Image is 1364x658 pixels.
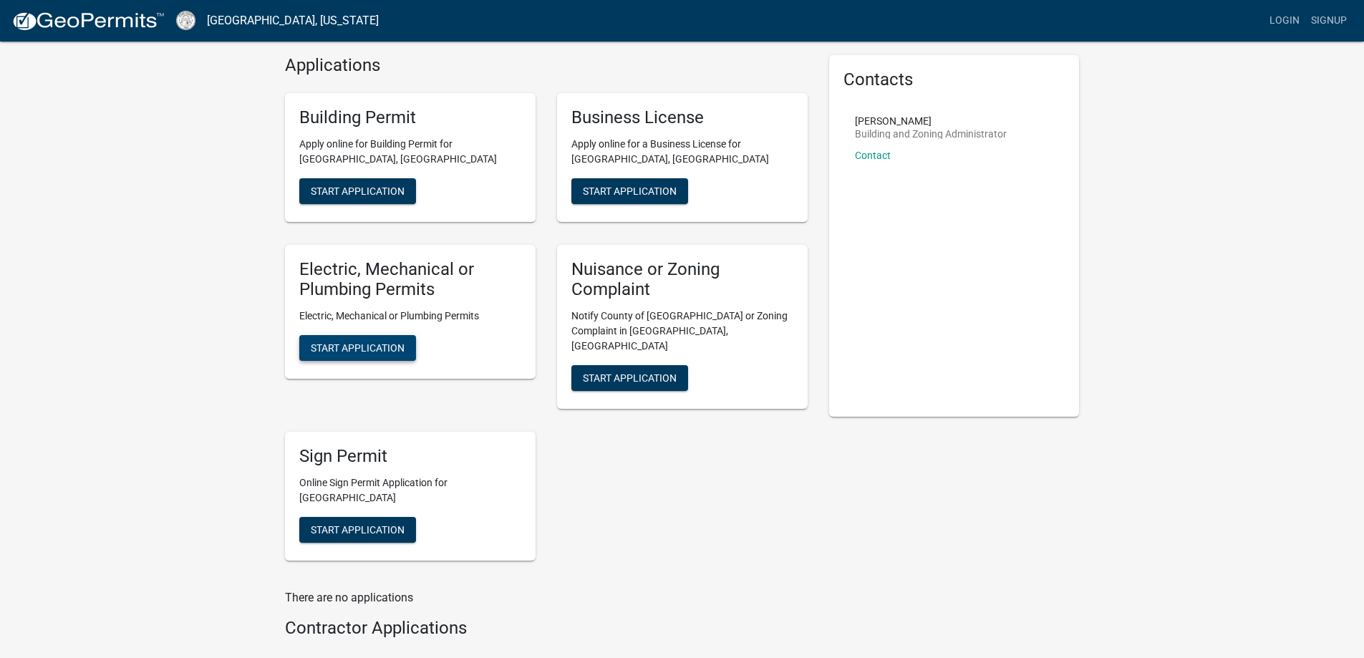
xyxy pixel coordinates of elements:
wm-workflow-list-section: Applications [285,55,808,572]
span: Start Application [311,523,405,535]
h5: Nuisance or Zoning Complaint [571,259,793,301]
a: Signup [1305,7,1353,34]
button: Start Application [571,178,688,204]
p: Notify County of [GEOGRAPHIC_DATA] or Zoning Complaint in [GEOGRAPHIC_DATA], [GEOGRAPHIC_DATA] [571,309,793,354]
h4: Applications [285,55,808,76]
p: Apply online for Building Permit for [GEOGRAPHIC_DATA], [GEOGRAPHIC_DATA] [299,137,521,167]
h5: Contacts [843,69,1065,90]
p: Electric, Mechanical or Plumbing Permits [299,309,521,324]
p: Building and Zoning Administrator [855,129,1007,139]
span: Start Application [583,185,677,196]
button: Start Application [299,178,416,204]
img: Cook County, Georgia [176,11,195,30]
wm-workflow-list-section: Contractor Applications [285,618,808,644]
button: Start Application [299,517,416,543]
span: Start Application [311,185,405,196]
h5: Electric, Mechanical or Plumbing Permits [299,259,521,301]
p: There are no applications [285,589,808,606]
span: Start Application [311,342,405,354]
a: Contact [855,150,891,161]
a: Login [1264,7,1305,34]
a: [GEOGRAPHIC_DATA], [US_STATE] [207,9,379,33]
h4: Contractor Applications [285,618,808,639]
p: Apply online for a Business License for [GEOGRAPHIC_DATA], [GEOGRAPHIC_DATA] [571,137,793,167]
button: Start Application [571,365,688,391]
h5: Business License [571,107,793,128]
p: Online Sign Permit Application for [GEOGRAPHIC_DATA] [299,475,521,505]
button: Start Application [299,335,416,361]
h5: Building Permit [299,107,521,128]
h5: Sign Permit [299,446,521,467]
p: [PERSON_NAME] [855,116,1007,126]
span: Start Application [583,372,677,384]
